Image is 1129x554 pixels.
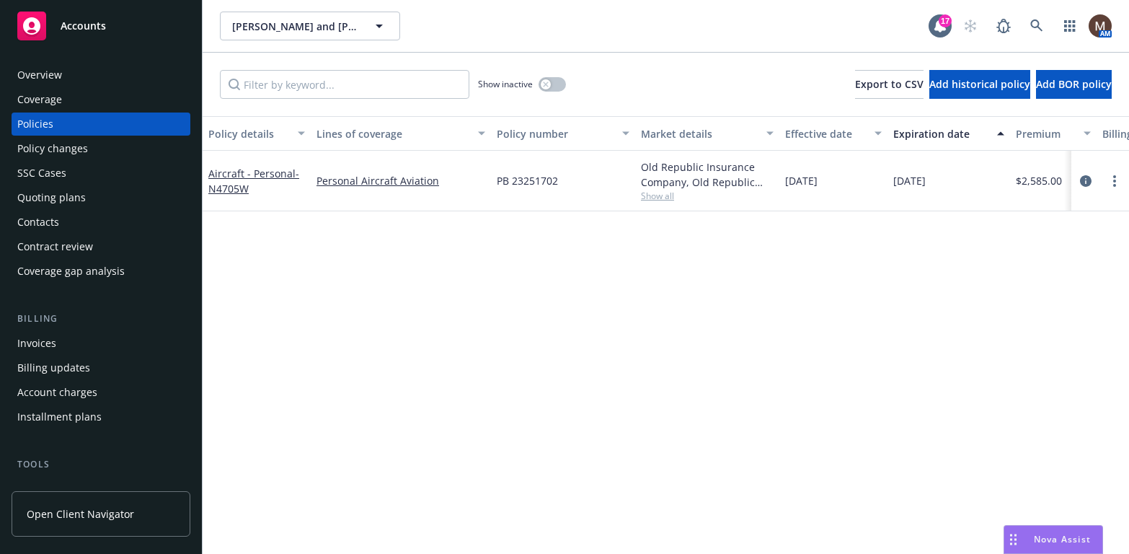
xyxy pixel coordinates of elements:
[12,162,190,185] a: SSC Cases
[989,12,1018,40] a: Report a Bug
[785,126,866,141] div: Effective date
[17,113,53,136] div: Policies
[17,235,93,258] div: Contract review
[929,70,1030,99] button: Add historical policy
[478,78,533,90] span: Show inactive
[12,381,190,404] a: Account charges
[12,113,190,136] a: Policies
[17,405,102,428] div: Installment plans
[12,186,190,209] a: Quoting plans
[893,173,926,188] span: [DATE]
[232,19,357,34] span: [PERSON_NAME] and [PERSON_NAME]
[956,12,985,40] a: Start snowing
[17,137,88,160] div: Policy changes
[316,173,485,188] a: Personal Aircraft Aviation
[12,356,190,379] a: Billing updates
[12,312,190,326] div: Billing
[17,478,79,501] div: Manage files
[311,116,491,151] button: Lines of coverage
[316,126,469,141] div: Lines of coverage
[635,116,779,151] button: Market details
[1004,526,1022,553] div: Drag to move
[939,14,952,27] div: 17
[220,70,469,99] input: Filter by keyword...
[208,126,289,141] div: Policy details
[855,70,924,99] button: Export to CSV
[1022,12,1051,40] a: Search
[17,356,90,379] div: Billing updates
[17,260,125,283] div: Coverage gap analysis
[17,88,62,111] div: Coverage
[220,12,400,40] button: [PERSON_NAME] and [PERSON_NAME]
[641,126,758,141] div: Market details
[17,332,56,355] div: Invoices
[1077,172,1094,190] a: circleInformation
[1036,77,1112,91] span: Add BOR policy
[12,211,190,234] a: Contacts
[641,159,774,190] div: Old Republic Insurance Company, Old Republic General Insurance Group
[497,126,614,141] div: Policy number
[12,6,190,46] a: Accounts
[497,173,558,188] span: PB 23251702
[12,260,190,283] a: Coverage gap analysis
[17,63,62,87] div: Overview
[12,332,190,355] a: Invoices
[1016,173,1062,188] span: $2,585.00
[12,478,190,501] a: Manage files
[208,167,299,195] span: - N4705W
[779,116,887,151] button: Effective date
[641,190,774,202] span: Show all
[27,506,134,522] span: Open Client Navigator
[929,77,1030,91] span: Add historical policy
[203,116,311,151] button: Policy details
[887,116,1010,151] button: Expiration date
[785,173,818,188] span: [DATE]
[1004,525,1103,554] button: Nova Assist
[1089,14,1112,38] img: photo
[17,186,86,209] div: Quoting plans
[893,126,988,141] div: Expiration date
[12,405,190,428] a: Installment plans
[1010,116,1097,151] button: Premium
[12,235,190,258] a: Contract review
[1106,172,1123,190] a: more
[17,211,59,234] div: Contacts
[1034,533,1091,545] span: Nova Assist
[208,167,299,195] a: Aircraft - Personal
[17,162,66,185] div: SSC Cases
[61,20,106,32] span: Accounts
[12,457,190,472] div: Tools
[1016,126,1075,141] div: Premium
[12,88,190,111] a: Coverage
[12,137,190,160] a: Policy changes
[12,63,190,87] a: Overview
[855,77,924,91] span: Export to CSV
[17,381,97,404] div: Account charges
[1055,12,1084,40] a: Switch app
[1036,70,1112,99] button: Add BOR policy
[491,116,635,151] button: Policy number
